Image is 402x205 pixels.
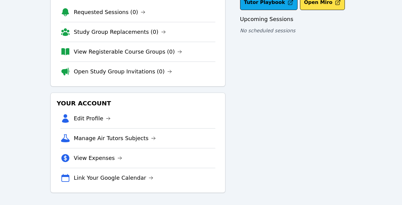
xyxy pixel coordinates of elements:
[56,98,220,109] h3: Your Account
[240,28,295,34] span: No scheduled sessions
[74,67,172,76] a: Open Study Group Invitations (0)
[74,134,156,143] a: Manage Air Tutors Subjects
[74,154,122,162] a: View Expenses
[74,48,182,56] a: View Registerable Course Groups (0)
[74,28,166,36] a: Study Group Replacements (0)
[74,8,146,16] a: Requested Sessions (0)
[240,15,352,23] h3: Upcoming Sessions
[74,114,111,123] a: Edit Profile
[74,174,154,182] a: Link Your Google Calendar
